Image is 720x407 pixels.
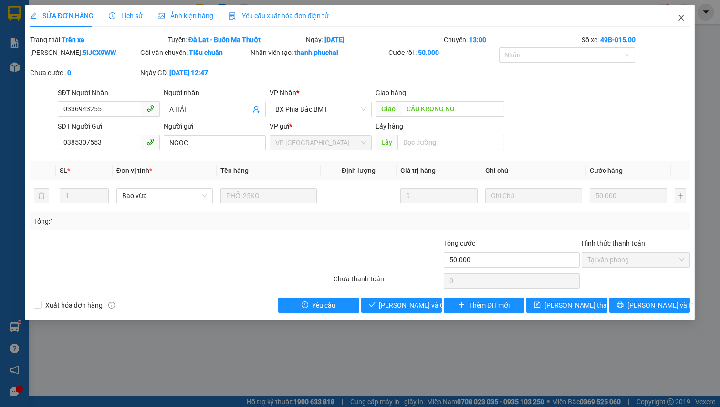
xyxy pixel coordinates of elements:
[109,12,143,20] span: Lịch sử
[62,36,84,43] b: Trên xe
[526,298,607,313] button: save[PERSON_NAME] thay đổi
[400,188,478,203] input: 0
[220,167,249,174] span: Tên hàng
[369,301,376,309] span: check
[668,5,695,32] button: Close
[400,167,436,174] span: Giá trị hàng
[42,300,106,311] span: Xuất hóa đơn hàng
[469,36,486,43] b: 13:00
[581,34,691,45] div: Số xe:
[164,121,266,131] div: Người gửi
[140,47,249,58] div: Gói vận chuyển:
[67,69,71,76] b: 0
[617,301,624,309] span: printer
[189,49,223,56] b: Tiêu chuẩn
[376,101,401,117] span: Giao
[30,12,94,20] span: SỬA ĐƠN HÀNG
[444,239,475,247] span: Tổng cước
[342,167,376,174] span: Định lượng
[361,298,442,313] button: check[PERSON_NAME] và Giao hàng
[112,31,188,43] div: [PERSON_NAME]
[83,49,116,56] b: 5IJCX9WW
[8,54,105,67] div: 0348094133
[146,105,154,112] span: phone
[30,47,138,58] div: [PERSON_NAME]:
[146,138,154,146] span: phone
[8,8,105,31] div: VP [GEOGRAPHIC_DATA]
[312,300,335,311] span: Yêu cầu
[444,298,524,313] button: plusThêm ĐH mới
[587,253,684,267] span: Tại văn phòng
[34,216,279,226] div: Tổng: 1
[112,9,135,19] span: Nhận:
[302,301,308,309] span: exclamation-circle
[252,106,260,113] span: user-add
[270,121,372,131] div: VP gửi
[443,34,581,45] div: Chuyến:
[58,121,160,131] div: SĐT Người Gửi
[34,188,49,203] button: delete
[278,298,359,313] button: exclamation-circleYêu cầu
[582,239,645,247] label: Hình thức thanh toán
[534,301,541,309] span: save
[485,188,582,203] input: Ghi Chú
[58,87,160,98] div: SĐT Người Nhận
[590,188,668,203] input: 0
[379,300,471,311] span: [PERSON_NAME] và Giao hàng
[29,34,167,45] div: Trạng thái:
[109,12,115,19] span: clock-circle
[229,12,236,20] img: icon
[590,167,623,174] span: Cước hàng
[229,12,329,20] span: Yêu cầu xuất hóa đơn điện tử
[600,36,636,43] b: 49B-015.00
[609,298,690,313] button: printer[PERSON_NAME] và In
[376,122,403,130] span: Lấy hàng
[388,47,497,58] div: Cước rồi :
[544,300,621,311] span: [PERSON_NAME] thay đổi
[158,12,165,19] span: picture
[397,135,504,150] input: Dọc đường
[376,135,397,150] span: Lấy
[188,36,261,43] b: Đà Lạt - Buôn Ma Thuột
[167,34,305,45] div: Tuyến:
[459,301,465,309] span: plus
[376,89,406,96] span: Giao hàng
[30,12,37,19] span: edit
[333,274,443,290] div: Chưa thanh toán
[60,167,67,174] span: SL
[675,188,686,203] button: plus
[30,67,138,78] div: Chưa cước :
[8,9,23,19] span: Gửi:
[275,136,366,150] span: VP Đà Lạt
[8,31,105,54] div: LĂNG THỊ THU C52 AN SƠN
[116,167,152,174] span: Đơn vị tính
[305,34,443,45] div: Ngày:
[627,300,694,311] span: [PERSON_NAME] và In
[108,302,115,309] span: info-circle
[678,14,685,21] span: close
[250,47,386,58] div: Nhân viên tạo:
[122,189,207,203] span: Bao vừa
[164,87,266,98] div: Người nhận
[270,89,296,96] span: VP Nhận
[158,12,213,20] span: Ảnh kiện hàng
[418,49,439,56] b: 50.000
[220,188,317,203] input: VD: Bàn, Ghế
[324,36,344,43] b: [DATE]
[481,161,585,180] th: Ghi chú
[169,69,208,76] b: [DATE] 12:47
[112,8,188,31] div: BX Phía Bắc BMT
[275,102,366,117] span: BX Phía Bắc BMT
[401,101,504,117] input: Dọc đường
[469,300,510,311] span: Thêm ĐH mới
[112,43,188,56] div: 0392008446
[294,49,338,56] b: thanh.phuchai
[140,67,249,78] div: Ngày GD:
